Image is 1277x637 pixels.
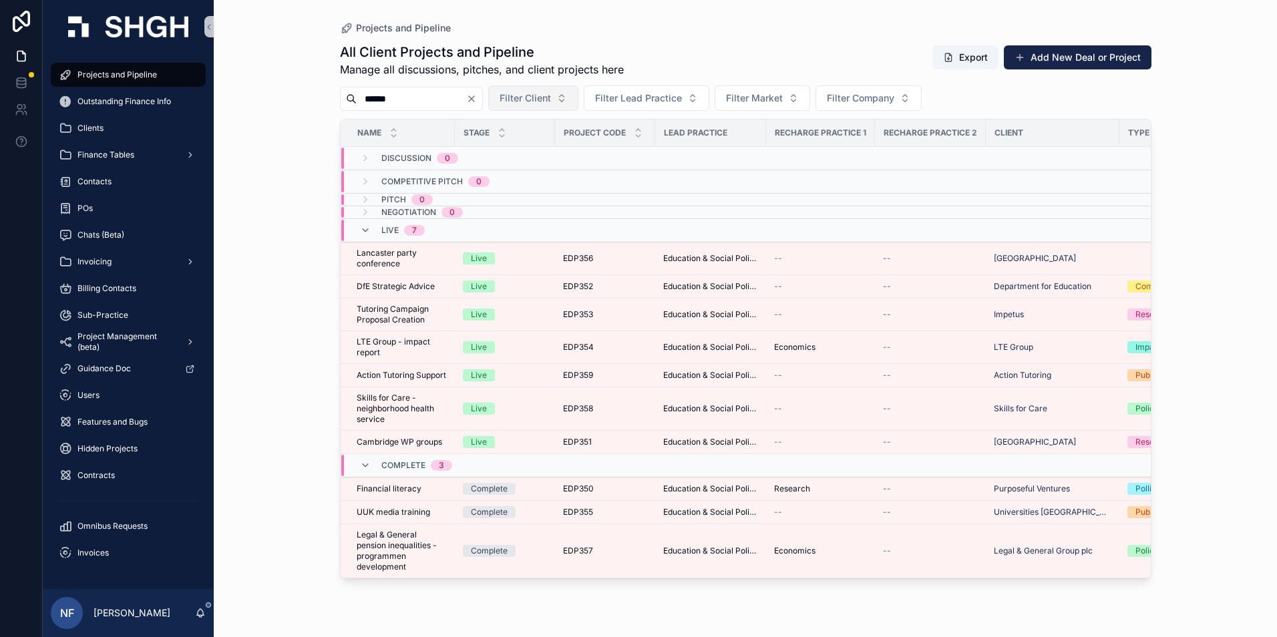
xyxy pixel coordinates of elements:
span: Purposeful Ventures [994,483,1070,494]
a: Skills for Care [994,403,1111,414]
div: Live [471,280,487,292]
a: -- [883,507,978,517]
span: -- [883,370,891,381]
span: [GEOGRAPHIC_DATA] [994,437,1076,447]
span: -- [774,253,782,264]
a: -- [883,281,978,292]
a: Complete [463,483,547,495]
span: Billing Contacts [77,283,136,294]
a: EDP355 [563,507,647,517]
a: LTE Group [994,342,1033,353]
span: Research [774,483,810,494]
a: -- [774,403,867,414]
span: Skills for Care [994,403,1047,414]
a: Lancaster party conference [357,248,447,269]
span: Education & Social Policy [663,546,758,556]
a: Universities [GEOGRAPHIC_DATA] [994,507,1111,517]
a: -- [883,309,978,320]
a: -- [883,370,978,381]
a: Invoicing [51,250,206,274]
span: Legal & General pension inequalities - programmen development [357,529,447,572]
span: Recharge Practice 1 [775,128,866,138]
a: -- [774,281,867,292]
span: -- [883,546,891,556]
a: LTE Group - impact report [357,337,447,358]
a: UUK media training [357,507,447,517]
div: Policy [1135,545,1159,557]
a: Users [51,383,206,407]
a: Legal & General Group plc [994,546,1093,556]
a: Billing Contacts [51,276,206,300]
a: Live [463,341,547,353]
span: Lead Practice [664,128,727,138]
a: Omnibus Requests [51,514,206,538]
span: EDP354 [563,342,594,353]
span: Live [381,225,399,236]
span: Recharge Practice 2 [884,128,977,138]
a: Clients [51,116,206,140]
a: Public Affairs [1127,369,1219,381]
a: Contracts [51,463,206,487]
a: -- [774,253,867,264]
a: Complete [463,506,547,518]
a: Economics [774,546,867,556]
a: Action Tutoring [994,370,1111,381]
a: Public Affairs [1127,506,1219,518]
a: Projects and Pipeline [51,63,206,87]
span: -- [774,507,782,517]
a: Live [463,252,547,264]
span: Projects and Pipeline [356,21,451,35]
h1: All Client Projects and Pipeline [340,43,624,61]
span: -- [883,253,891,264]
div: Complete [471,506,508,518]
a: Projects and Pipeline [340,21,451,35]
a: Education & Social Policy [663,507,758,517]
div: Live [471,369,487,381]
span: -- [883,281,891,292]
a: Research [774,483,867,494]
a: EDP351 [563,437,647,447]
a: Action Tutoring Support [357,370,447,381]
span: EDP352 [563,281,593,292]
a: -- [774,507,867,517]
a: [GEOGRAPHIC_DATA] [994,253,1111,264]
span: Economics [774,342,815,353]
a: Features and Bugs [51,410,206,434]
span: -- [774,309,782,320]
a: Policy [1127,403,1219,415]
a: Live [463,369,547,381]
a: Project Management (beta) [51,330,206,354]
span: Education & Social Policy [663,342,758,353]
a: Finance Tables [51,143,206,167]
span: EDP351 [563,437,592,447]
div: 0 [419,194,425,205]
div: scrollable content [43,53,214,582]
span: Project Management (beta) [77,331,175,353]
div: Public Affairs [1135,506,1185,518]
span: Action Tutoring [994,370,1051,381]
span: Department for Education [994,281,1091,292]
img: App logo [68,16,188,37]
a: EDP350 [563,483,647,494]
a: Hidden Projects [51,437,206,461]
span: Contracts [77,470,115,481]
a: Economics [774,342,867,353]
span: Education & Social Policy [663,309,758,320]
a: EDP357 [563,546,647,556]
a: Education & Social Policy [663,403,758,414]
span: Discussion [381,153,431,164]
a: -- [774,309,867,320]
div: Public Affairs [1135,369,1185,381]
div: 7 [412,225,417,236]
a: EDP356 [563,253,647,264]
span: Cambridge WP groups [357,437,442,447]
span: Hidden Projects [77,443,138,454]
a: EDP354 [563,342,647,353]
button: Add New Deal or Project [1004,45,1151,69]
a: Impact [1127,341,1219,353]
